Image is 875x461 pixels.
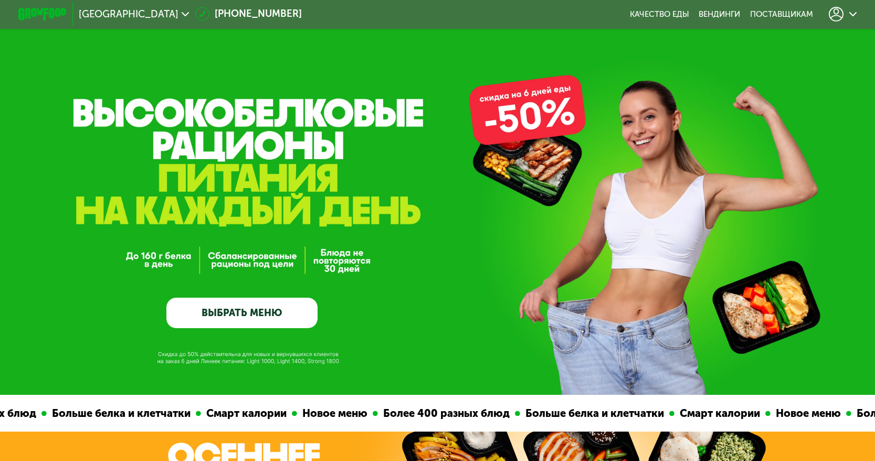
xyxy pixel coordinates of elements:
a: Качество еды [630,9,689,19]
div: поставщикам [750,9,813,19]
div: Смарт калории [623,405,714,422]
a: [PHONE_NUMBER] [195,7,302,22]
div: Больше белка и клетчатки [469,405,618,422]
div: Новое меню [719,405,795,422]
div: Более 400 разных блюд [326,405,463,422]
div: Новое меню [246,405,321,422]
a: ВЫБРАТЬ МЕНЮ [166,298,318,328]
span: [GEOGRAPHIC_DATA] [79,9,178,19]
a: Вендинги [699,9,740,19]
div: Смарт калории [150,405,240,422]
